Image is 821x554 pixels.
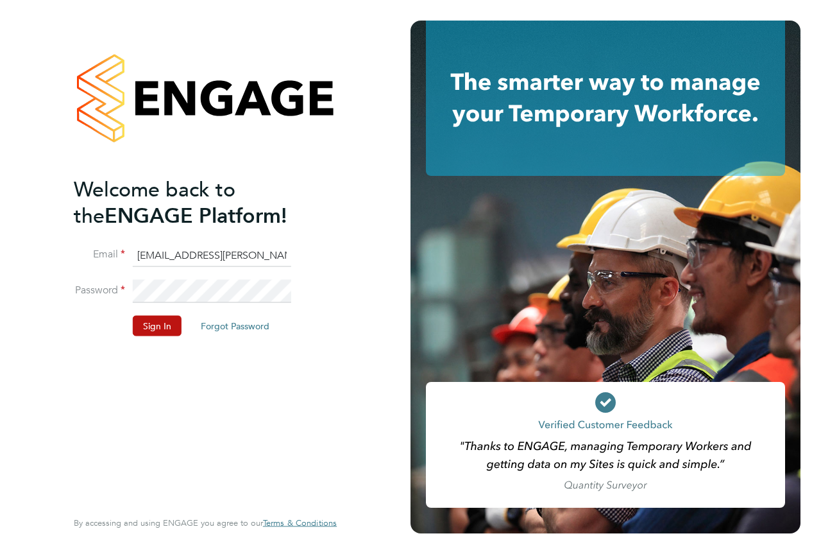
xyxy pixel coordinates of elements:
[263,518,337,528] a: Terms & Conditions
[190,316,280,336] button: Forgot Password
[133,244,291,267] input: Enter your work email...
[74,177,235,228] span: Welcome back to the
[74,176,324,229] h2: ENGAGE Platform!
[74,517,337,528] span: By accessing and using ENGAGE you agree to our
[263,517,337,528] span: Terms & Conditions
[133,316,182,336] button: Sign In
[74,284,125,297] label: Password
[74,248,125,261] label: Email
